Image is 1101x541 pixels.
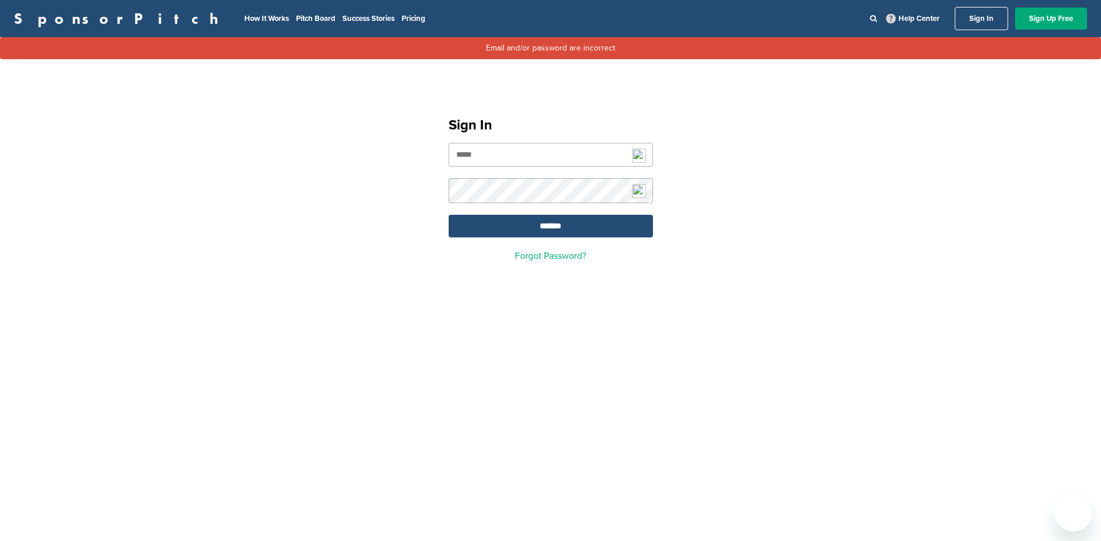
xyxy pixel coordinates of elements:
h1: Sign In [449,115,653,136]
a: SponsorPitch [14,11,226,26]
a: How It Works [244,14,289,23]
iframe: Button to launch messaging window [1055,495,1092,532]
img: npw-badge-icon-locked.svg [632,184,646,198]
a: Success Stories [342,14,395,23]
img: npw-badge-icon-locked.svg [632,149,646,163]
a: Sign In [955,7,1008,30]
a: Forgot Password? [515,250,586,262]
a: Pricing [402,14,425,23]
a: Help Center [884,12,942,26]
a: Pitch Board [296,14,335,23]
a: Sign Up Free [1015,8,1087,30]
